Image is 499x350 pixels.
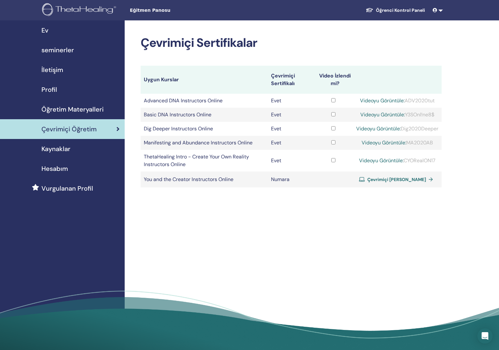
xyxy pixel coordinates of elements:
[141,171,268,187] td: You and the Creator Instructors Online
[42,3,118,18] img: logo.png
[356,157,438,164] div: CYORealON17
[141,136,268,150] td: Manifesting and Abundance Instructors Online
[360,111,405,118] a: Videoyu Görüntüle:
[356,139,438,147] div: MA2020AB
[362,139,406,146] a: Videoyu Görüntüle:
[130,7,225,14] span: Eğitmen Panosu
[268,150,314,171] td: Evet
[41,45,74,55] span: seminerler
[268,171,314,187] td: Numara
[41,85,57,94] span: Profil
[366,7,373,13] img: graduation-cap-white.svg
[141,94,268,108] td: Advanced DNA Instructors Online
[367,177,426,182] span: Çevrimiçi [PERSON_NAME]
[141,108,268,122] td: Basic DNA Instructors Online
[141,150,268,171] td: ThetaHealing Intro - Create Your Own Reality Instructors Online
[360,97,405,104] a: Videoyu Görüntüle:
[41,164,68,173] span: Hesabım
[268,66,314,94] th: Çevrimiçi Sertifikalı
[41,26,48,35] span: Ev
[268,94,314,108] td: Evet
[41,124,97,134] span: Çevrimiçi Öğretim
[356,97,438,105] div: ADV2020tut
[41,144,70,154] span: Kaynaklar
[268,136,314,150] td: Evet
[356,111,438,119] div: Y3SOnl!ne8$
[356,125,401,132] a: Videoyu Görüntüle:
[141,66,268,94] th: Uygun Kurslar
[356,125,438,133] div: Dig2020Deeper
[359,157,404,164] a: Videoyu Görüntüle:
[268,108,314,122] td: Evet
[359,175,436,184] a: Çevrimiçi [PERSON_NAME]
[41,184,93,193] span: Vurgulanan Profil
[314,66,353,94] th: Video İzlendi mi?
[361,4,430,16] a: Öğrenci Kontrol Paneli
[141,36,442,50] h2: Çevrimiçi Sertifikalar
[477,328,493,344] div: Open Intercom Messenger
[268,122,314,136] td: Evet
[141,122,268,136] td: Dig Deeper Instructors Online
[41,105,104,114] span: Öğretim Materyalleri
[41,65,63,75] span: İletişim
